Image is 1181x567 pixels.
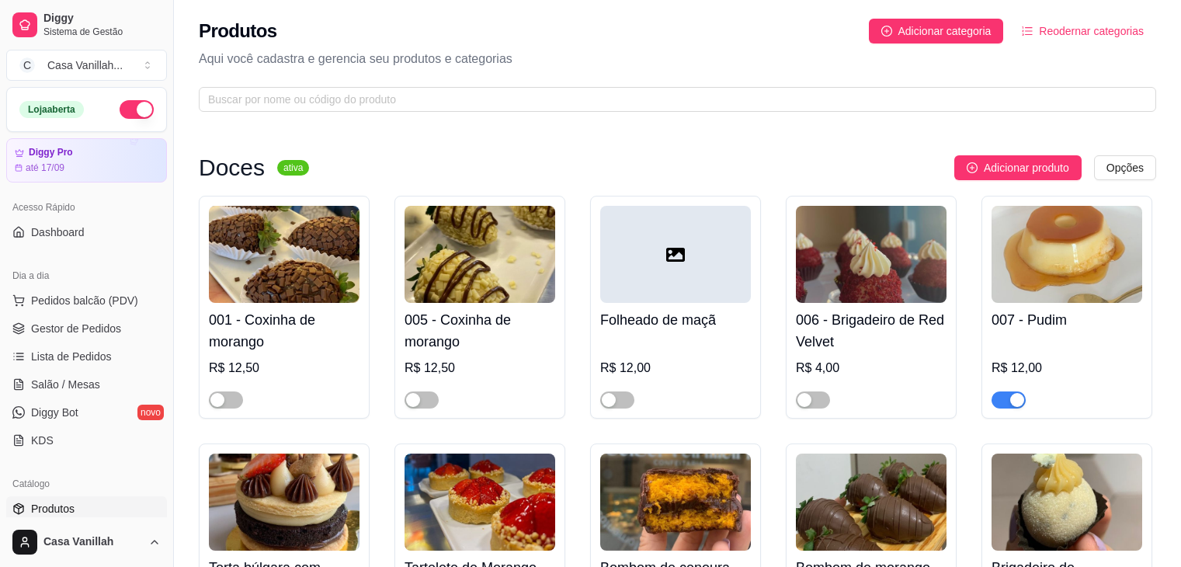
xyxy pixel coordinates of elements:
span: C [19,57,35,73]
button: Alterar Status [120,100,154,119]
div: R$ 12,00 [992,359,1142,377]
span: Reodernar categorias [1039,23,1144,40]
div: R$ 12,00 [600,359,751,377]
div: Catálogo [6,471,167,496]
a: Diggy Proaté 17/09 [6,138,167,183]
button: Reodernar categorias [1009,19,1156,43]
a: Salão / Mesas [6,372,167,397]
img: product-image [796,206,947,303]
h4: Folheado de maçã [600,309,751,331]
span: Sistema de Gestão [43,26,161,38]
img: product-image [600,454,751,551]
span: Diggy Bot [31,405,78,420]
div: R$ 4,00 [796,359,947,377]
div: R$ 12,50 [405,359,555,377]
img: product-image [209,206,360,303]
span: Lista de Pedidos [31,349,112,364]
span: Adicionar categoria [898,23,992,40]
span: Casa Vanillah [43,535,142,549]
h4: 007 - Pudim [992,309,1142,331]
p: Aqui você cadastra e gerencia seu produtos e categorias [199,50,1156,68]
span: Opções [1106,159,1144,176]
h2: Produtos [199,19,277,43]
span: Produtos [31,501,75,517]
span: ordered-list [1022,26,1033,37]
button: Casa Vanillah [6,524,167,561]
span: Adicionar produto [984,159,1069,176]
img: product-image [209,454,360,551]
div: Dia a dia [6,263,167,288]
a: Lista de Pedidos [6,344,167,369]
div: Loja aberta [19,101,84,118]
img: product-image [405,454,555,551]
a: Gestor de Pedidos [6,316,167,341]
img: product-image [796,454,947,551]
h4: 001 - Coxinha de morango [209,309,360,353]
button: Pedidos balcão (PDV) [6,288,167,313]
h4: 006 - Brigadeiro de Red Velvet [796,309,947,353]
a: Produtos [6,496,167,521]
span: Dashboard [31,224,85,240]
button: Select a team [6,50,167,81]
a: Diggy Botnovo [6,400,167,425]
span: Pedidos balcão (PDV) [31,293,138,308]
h3: Doces [199,158,265,177]
article: Diggy Pro [29,147,73,158]
article: até 17/09 [26,162,64,174]
button: Adicionar produto [954,155,1082,180]
input: Buscar por nome ou código do produto [208,91,1134,108]
div: Casa Vanillah ... [47,57,123,73]
span: Diggy [43,12,161,26]
span: plus-circle [967,162,978,173]
span: plus-circle [881,26,892,37]
span: KDS [31,433,54,448]
button: Opções [1094,155,1156,180]
button: Adicionar categoria [869,19,1004,43]
h4: 005 - Coxinha de morango [405,309,555,353]
img: product-image [992,454,1142,551]
span: Salão / Mesas [31,377,100,392]
a: KDS [6,428,167,453]
a: Dashboard [6,220,167,245]
sup: ativa [277,160,309,176]
img: product-image [405,206,555,303]
img: product-image [992,206,1142,303]
span: Gestor de Pedidos [31,321,121,336]
div: Acesso Rápido [6,195,167,220]
a: DiggySistema de Gestão [6,6,167,43]
div: R$ 12,50 [209,359,360,377]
